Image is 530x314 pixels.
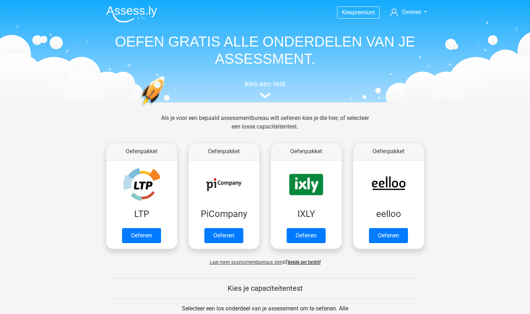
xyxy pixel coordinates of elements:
[342,9,352,16] span: Kies
[260,93,271,98] img: assessment
[387,8,429,16] a: Desiree
[112,284,418,293] h5: Kies je capaciteitentest
[204,228,243,243] a: Oefenen
[402,9,421,15] span: Desiree
[106,6,157,23] img: Assessly
[155,114,375,140] div: Als je voor een bepaald assessmentbureau wilt oefenen kies je die hier, of selecteer een losse ca...
[140,76,193,141] img: oefenen
[287,228,326,243] a: Oefenen
[101,252,430,266] div: of
[210,260,282,265] span: Laat meer assessmentbureaus zien
[288,260,321,265] a: Bekijk per bedrijf
[369,228,408,243] a: Oefenen
[101,33,430,67] h1: OEFEN GRATIS ALLE ONDERDELEN VAN JE ASSESSMENT.
[352,9,375,16] span: premium
[337,8,379,17] a: Kiespremium
[122,228,161,243] a: Oefenen
[101,79,430,88] h5: kies een test
[101,79,430,98] a: kies een test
